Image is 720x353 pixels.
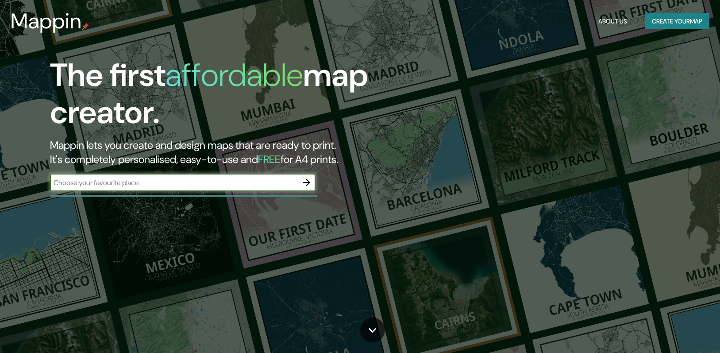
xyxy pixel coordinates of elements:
button: About Us [595,13,631,30]
h1: affordable [166,54,303,96]
h1: The first map creator. [50,57,410,138]
h3: Mappin [11,9,82,34]
input: Choose your favourite place [50,178,298,188]
h2: Mappin lets you create and design maps that are ready to print. It's completely personalised, eas... [50,138,410,167]
img: mappin-pin [82,23,89,30]
h5: FREE [258,152,281,166]
button: Create yourmap [645,13,709,30]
